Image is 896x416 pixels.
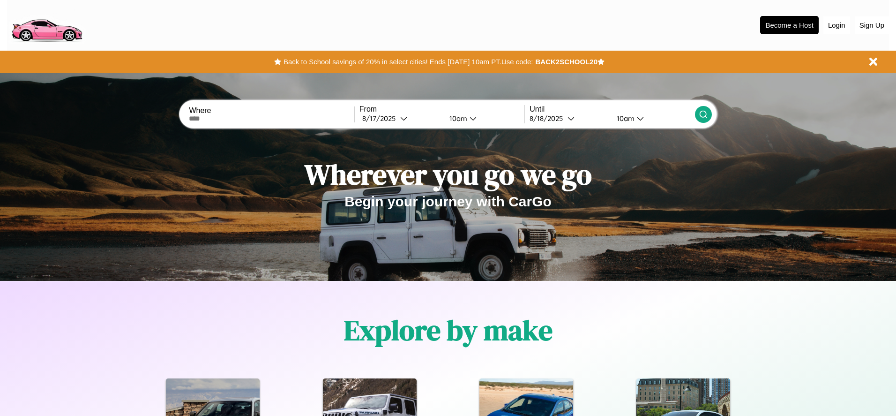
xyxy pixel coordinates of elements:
div: 8 / 17 / 2025 [362,114,400,123]
button: Login [823,16,850,34]
label: From [359,105,524,113]
button: Back to School savings of 20% in select cities! Ends [DATE] 10am PT.Use code: [281,55,535,68]
button: Sign Up [855,16,889,34]
button: 10am [442,113,524,123]
div: 10am [612,114,637,123]
img: logo [7,5,86,44]
div: 10am [445,114,470,123]
label: Where [189,106,354,115]
div: 8 / 18 / 2025 [530,114,567,123]
b: BACK2SCHOOL20 [535,58,597,66]
button: Become a Host [760,16,819,34]
h1: Explore by make [344,311,553,349]
label: Until [530,105,694,113]
button: 8/17/2025 [359,113,442,123]
button: 10am [609,113,694,123]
